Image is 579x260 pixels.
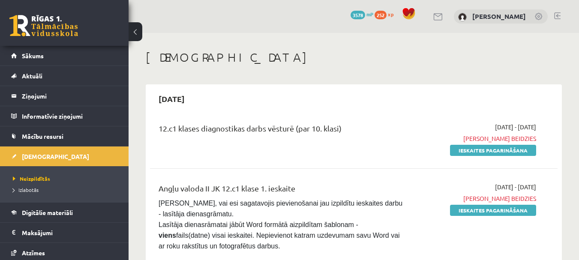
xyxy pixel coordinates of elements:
span: 3578 [351,11,365,19]
span: Neizpildītās [13,175,50,182]
legend: Ziņojumi [22,86,118,106]
div: 12.c1 klases diagnostikas darbs vēsturē (par 10. klasi) [159,123,406,138]
strong: viens [159,232,176,239]
span: Atzīmes [22,249,45,257]
a: Maksājumi [11,223,118,242]
a: Ieskaites pagarināšana [450,205,536,216]
a: Informatīvie ziņojumi [11,106,118,126]
div: Angļu valoda II JK 12.c1 klase 1. ieskaite [159,182,406,198]
span: [DATE] - [DATE] [495,182,536,191]
span: [PERSON_NAME] beidzies [419,194,536,203]
span: [DATE] - [DATE] [495,123,536,131]
span: Aktuāli [22,72,42,80]
a: Izlabotās [13,186,120,194]
a: Mācību resursi [11,126,118,146]
legend: Informatīvie ziņojumi [22,106,118,126]
img: Stīvens Kuzmenko [458,13,467,21]
a: [PERSON_NAME] [472,12,526,21]
span: xp [388,11,393,18]
h1: [DEMOGRAPHIC_DATA] [146,50,562,65]
span: [DEMOGRAPHIC_DATA] [22,152,89,160]
span: Sākums [22,52,44,60]
legend: Maksājumi [22,223,118,242]
span: 252 [375,11,387,19]
a: Sākums [11,46,118,66]
span: Izlabotās [13,186,39,193]
a: 3578 mP [351,11,373,18]
a: Ieskaites pagarināšana [450,145,536,156]
a: [DEMOGRAPHIC_DATA] [11,146,118,166]
a: Aktuāli [11,66,118,86]
span: [PERSON_NAME] beidzies [419,134,536,143]
a: Ziņojumi [11,86,118,106]
a: Digitālie materiāli [11,203,118,222]
span: [PERSON_NAME], vai esi sagatavojis pievienošanai jau izpildītu ieskaites darbu - lasītāja dienasg... [159,200,405,250]
a: 252 xp [375,11,398,18]
span: Mācību resursi [22,132,63,140]
span: mP [366,11,373,18]
a: Neizpildītās [13,175,120,182]
a: Rīgas 1. Tālmācības vidusskola [9,15,78,36]
span: Digitālie materiāli [22,209,73,216]
h2: [DATE] [150,89,193,109]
